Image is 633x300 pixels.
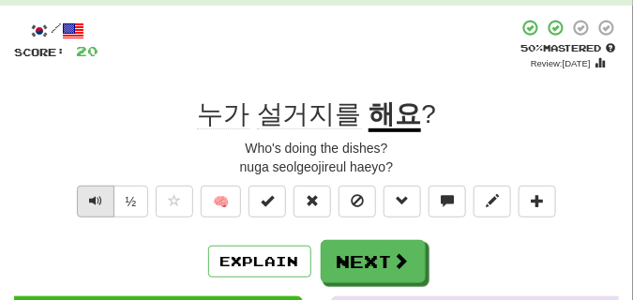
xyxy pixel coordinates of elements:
[249,186,286,217] button: Set this sentence to 100% Mastered (alt+m)
[429,186,466,217] button: Discuss sentence (alt+u)
[14,19,98,42] div: /
[519,186,556,217] button: Add to collection (alt+a)
[76,43,98,59] span: 20
[113,186,149,217] button: ½
[73,186,149,227] div: Text-to-speech controls
[531,58,591,68] small: Review: [DATE]
[369,99,421,132] u: 해요
[294,186,331,217] button: Reset to 0% Mastered (alt+r)
[14,139,619,157] div: Who's doing the dishes?
[208,246,311,277] button: Explain
[156,186,193,217] button: Favorite sentence (alt+f)
[474,186,511,217] button: Edit sentence (alt+d)
[14,157,619,176] div: nuga seolgeojireul haeyo?
[321,240,426,283] button: Next
[421,99,436,128] span: ?
[201,186,241,217] button: 🧠
[197,99,249,129] span: 누가
[521,42,544,53] span: 50 %
[257,99,362,129] span: 설거지를
[77,186,114,217] button: Play sentence audio (ctl+space)
[14,46,65,58] span: Score:
[339,186,376,217] button: Ignore sentence (alt+i)
[518,41,619,54] div: Mastered
[384,186,421,217] button: Grammar (alt+g)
